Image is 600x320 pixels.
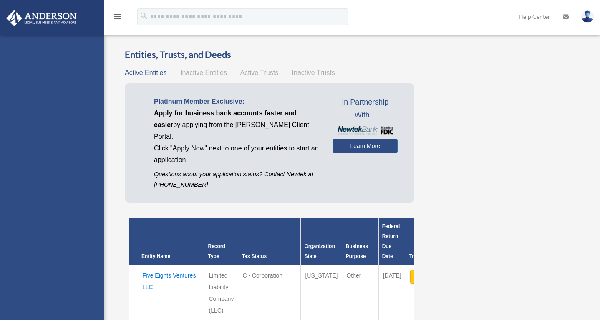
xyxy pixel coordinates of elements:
p: by applying from the [PERSON_NAME] Client Portal. [154,107,320,142]
img: Anderson Advisors Platinum Portal [4,10,79,26]
th: Federal Return Due Date [378,218,406,265]
i: menu [113,12,123,22]
span: Inactive Trusts [292,69,335,76]
div: Try Newtek Bank [409,251,492,261]
th: Business Purpose [342,218,378,265]
th: Organization State [301,218,342,265]
th: Record Type [204,218,238,265]
span: In Partnership With... [333,96,398,122]
h3: Entities, Trusts, and Deeds [125,48,414,61]
img: NewtekBankLogoSM.png [337,126,393,135]
span: Active Trusts [240,69,279,76]
a: menu [113,15,123,22]
button: Apply Now [410,270,492,284]
span: Active Entities [125,69,166,76]
p: Click "Apply Now" next to one of your entities to start an application. [154,142,320,166]
span: Apply for business bank accounts faster and easier [154,110,296,128]
p: Questions about your application status? Contact Newtek at [PHONE_NUMBER] [154,169,320,190]
th: Entity Name [138,218,204,265]
span: Inactive Entities [180,69,227,76]
a: Learn More [333,139,398,153]
i: search [139,11,149,20]
img: User Pic [581,10,594,22]
p: Platinum Member Exclusive: [154,96,320,107]
th: Tax Status [238,218,301,265]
